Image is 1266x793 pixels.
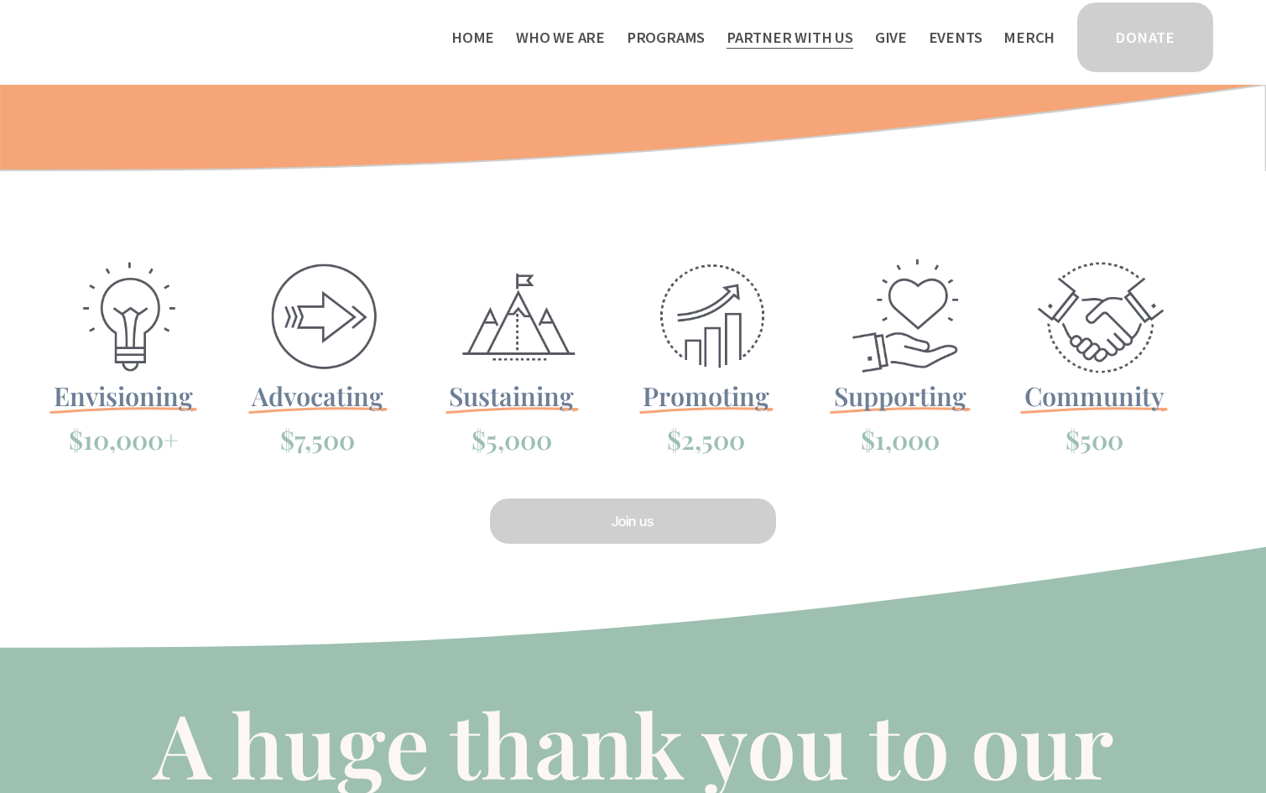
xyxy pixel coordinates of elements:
[69,422,179,456] span: $10,000+
[487,496,779,546] a: Join us
[1003,23,1055,52] a: Merch
[627,23,706,52] a: folder dropdown
[627,25,706,50] span: Programs
[1065,422,1123,456] span: $500
[667,422,745,456] span: $2,500
[516,25,605,50] span: Who We Are
[727,23,853,52] a: folder dropdown
[861,422,940,456] span: $1,000
[727,25,853,50] span: Partner With Us
[471,422,552,456] span: $5,000
[643,378,769,413] span: Promoting
[54,378,193,413] span: Envisioning
[516,23,605,52] a: folder dropdown
[834,378,966,413] span: Supporting
[929,23,982,52] a: Events
[449,378,574,413] span: Sustaining
[252,378,383,413] span: Advocating
[1024,378,1164,413] span: Community
[451,23,494,52] a: Home
[280,422,355,456] span: $7,500
[875,23,907,52] a: Give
